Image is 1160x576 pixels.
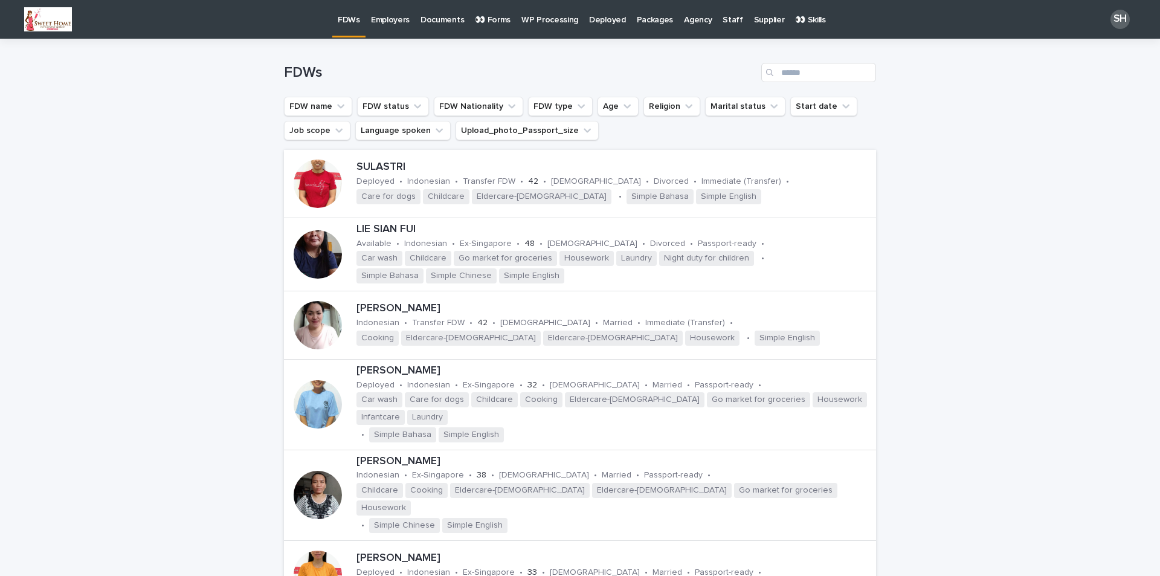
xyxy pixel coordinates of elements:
span: Simple Bahasa [369,427,436,442]
span: Car wash [356,251,402,266]
p: • [404,318,407,328]
span: Laundry [407,410,448,425]
p: [DEMOGRAPHIC_DATA] [500,318,590,328]
p: 38 [477,470,486,481]
p: Transfer FDW [412,318,465,328]
p: Indonesian [407,380,450,390]
p: Married [602,470,631,481]
span: Night duty for children [659,251,754,266]
button: FDW name [284,97,352,116]
span: Housework [813,392,867,407]
p: Deployed [356,176,395,187]
p: • [542,380,545,390]
span: Cooking [520,392,562,407]
span: Childcare [471,392,518,407]
span: Eldercare-[DEMOGRAPHIC_DATA] [565,392,704,407]
img: kVhLjFr1tGZYquqeP2eWXBbN9D27_1eW8xnaP8DhRAQ [24,7,72,31]
span: Simple Bahasa [627,189,694,204]
a: [PERSON_NAME]Indonesian•Ex-Singapore•38•[DEMOGRAPHIC_DATA]•Married•Passport-ready•ChildcareCookin... [284,450,876,541]
span: Simple Bahasa [356,268,424,283]
p: • [730,318,733,328]
button: Language spoken [355,121,451,140]
p: • [642,239,645,249]
p: • [594,470,597,481]
span: Simple English [439,427,504,442]
span: Simple English [499,268,564,283]
span: Eldercare-[DEMOGRAPHIC_DATA] [472,189,611,204]
span: Eldercare-[DEMOGRAPHIC_DATA] [401,331,541,346]
p: [PERSON_NAME] [356,364,871,378]
p: • [455,380,458,390]
p: Ex-Singapore [412,470,464,481]
p: Immediate (Transfer) [701,176,781,187]
p: • [404,470,407,481]
p: [DEMOGRAPHIC_DATA] [547,239,637,249]
p: • [399,380,402,390]
p: • [761,239,764,249]
span: Cooking [405,483,448,498]
button: Start date [790,97,857,116]
p: [DEMOGRAPHIC_DATA] [550,380,640,390]
span: Childcare [423,189,469,204]
p: Married [603,318,633,328]
a: SULASTRIDeployed•Indonesian•Transfer FDW•42•[DEMOGRAPHIC_DATA]•Divorced•Immediate (Transfer)•Care... [284,150,876,218]
span: Simple English [442,518,507,533]
p: Divorced [654,176,689,187]
button: FDW status [357,97,429,116]
p: • [361,430,364,440]
p: • [761,253,764,264]
p: • [492,318,495,328]
div: Search [761,63,876,82]
span: Housework [356,500,411,516]
a: [PERSON_NAME]Indonesian•Transfer FDW•42•[DEMOGRAPHIC_DATA]•Married•Immediate (Transfer)•CookingEl... [284,291,876,360]
span: Eldercare-[DEMOGRAPHIC_DATA] [543,331,683,346]
p: • [637,318,640,328]
span: Cooking [356,331,399,346]
span: Simple Chinese [369,518,440,533]
p: LIE SIAN FUI [356,223,871,236]
p: • [543,176,546,187]
button: FDW Nationality [434,97,523,116]
p: [DEMOGRAPHIC_DATA] [551,176,641,187]
p: • [619,192,622,202]
p: Indonesian [356,470,399,481]
p: • [786,176,789,187]
span: Go market for groceries [454,251,557,266]
div: SH [1110,10,1130,29]
span: Simple Chinese [426,268,497,283]
p: [PERSON_NAME] [356,552,871,565]
p: • [645,380,648,390]
p: • [595,318,598,328]
button: Age [598,97,639,116]
span: Simple English [696,189,761,204]
span: Care for dogs [356,189,420,204]
button: FDW type [528,97,593,116]
p: • [491,470,494,481]
p: 42 [477,318,488,328]
p: • [469,318,472,328]
p: Immediate (Transfer) [645,318,725,328]
span: Childcare [356,483,403,498]
button: Upload_photo_Passport_size [456,121,599,140]
p: Indonesian [356,318,399,328]
span: Housework [559,251,614,266]
p: [DEMOGRAPHIC_DATA] [499,470,589,481]
h1: FDWs [284,64,756,82]
a: [PERSON_NAME]Deployed•Indonesian•Ex-Singapore•32•[DEMOGRAPHIC_DATA]•Married•Passport-ready•Car wa... [284,360,876,450]
p: • [452,239,455,249]
span: Laundry [616,251,657,266]
p: SULASTRI [356,161,871,174]
p: Passport-ready [695,380,753,390]
p: • [469,470,472,481]
p: [PERSON_NAME] [356,455,871,468]
p: Divorced [650,239,685,249]
p: • [361,520,364,531]
p: • [707,470,710,481]
span: Car wash [356,392,402,407]
p: • [758,380,761,390]
a: LIE SIAN FUIAvailable•Indonesian•Ex-Singapore•48•[DEMOGRAPHIC_DATA]•Divorced•Passport-ready•Car w... [284,218,876,291]
p: 48 [524,239,535,249]
p: • [540,239,543,249]
span: Go market for groceries [734,483,837,498]
p: Transfer FDW [463,176,515,187]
